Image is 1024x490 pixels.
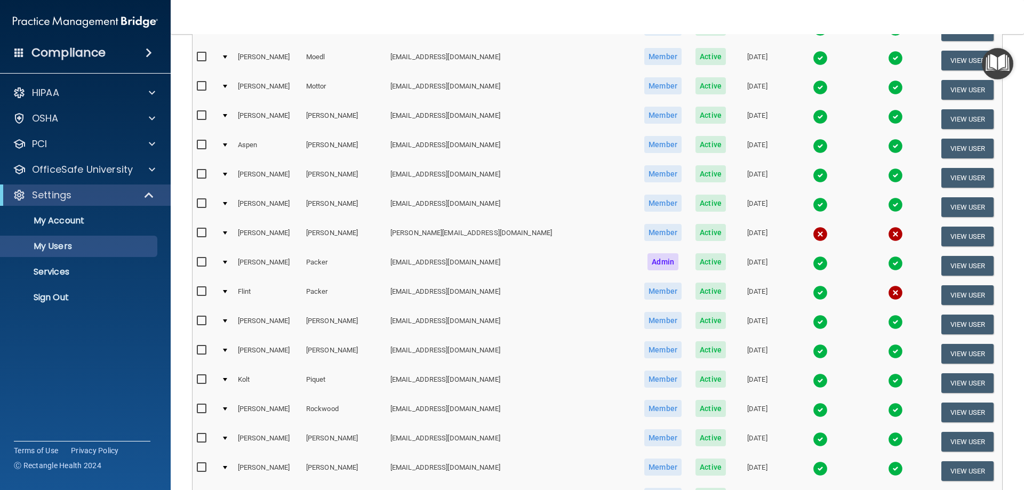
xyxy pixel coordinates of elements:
img: tick.e7d51cea.svg [813,285,828,300]
img: cross.ca9f0e7f.svg [888,227,903,242]
span: Member [644,341,682,358]
td: [EMAIL_ADDRESS][DOMAIN_NAME] [386,163,637,192]
img: tick.e7d51cea.svg [813,432,828,447]
td: [DATE] [733,105,782,134]
td: [DATE] [733,163,782,192]
span: Member [644,224,682,241]
button: View User [941,315,994,334]
span: Member [644,312,682,329]
td: [PERSON_NAME] [234,46,302,75]
td: Mottor [302,75,386,105]
td: [DATE] [733,134,782,163]
td: [EMAIL_ADDRESS][DOMAIN_NAME] [386,310,637,339]
td: [DATE] [733,222,782,251]
button: View User [941,432,994,452]
span: Member [644,400,682,417]
td: [EMAIL_ADDRESS][DOMAIN_NAME] [386,75,637,105]
img: tick.e7d51cea.svg [888,51,903,66]
img: tick.e7d51cea.svg [813,109,828,124]
img: tick.e7d51cea.svg [888,461,903,476]
td: [PERSON_NAME] [234,105,302,134]
span: Active [695,429,726,446]
td: Piquet [302,368,386,398]
td: [DATE] [733,339,782,368]
button: View User [941,256,994,276]
img: tick.e7d51cea.svg [888,109,903,124]
td: [EMAIL_ADDRESS][DOMAIN_NAME] [386,192,637,222]
img: tick.e7d51cea.svg [888,373,903,388]
td: [PERSON_NAME] [302,105,386,134]
td: [EMAIL_ADDRESS][DOMAIN_NAME] [386,339,637,368]
span: Admin [647,253,678,270]
td: [EMAIL_ADDRESS][DOMAIN_NAME] [386,368,637,398]
td: [DATE] [733,310,782,339]
a: PCI [13,138,155,150]
td: [PERSON_NAME] [302,134,386,163]
td: [EMAIL_ADDRESS][DOMAIN_NAME] [386,251,637,280]
td: [PERSON_NAME] [234,163,302,192]
td: [DATE] [733,456,782,486]
td: [PERSON_NAME] [302,456,386,486]
span: Member [644,371,682,388]
p: PCI [32,138,47,150]
button: View User [941,80,994,100]
td: Moedl [302,46,386,75]
span: Active [695,312,726,329]
td: [EMAIL_ADDRESS][DOMAIN_NAME] [386,134,637,163]
td: [PERSON_NAME] [234,192,302,222]
td: [PERSON_NAME] [234,75,302,105]
td: [PERSON_NAME] [302,339,386,368]
td: Kolt [234,368,302,398]
p: Services [7,267,153,277]
td: [PERSON_NAME] [302,427,386,456]
span: Member [644,136,682,153]
span: Active [695,341,726,358]
img: PMB logo [13,11,158,33]
button: View User [941,109,994,129]
td: [PERSON_NAME] [234,339,302,368]
img: tick.e7d51cea.svg [888,403,903,417]
button: View User [941,227,994,246]
span: Active [695,371,726,388]
button: View User [941,373,994,393]
p: Settings [32,189,71,202]
td: Flint [234,280,302,310]
img: tick.e7d51cea.svg [813,315,828,330]
a: Settings [13,189,155,202]
img: tick.e7d51cea.svg [888,139,903,154]
td: [PERSON_NAME] [302,222,386,251]
span: Member [644,77,682,94]
p: Sign Out [7,292,153,303]
td: Packer [302,251,386,280]
td: [PERSON_NAME] [234,251,302,280]
button: View User [941,403,994,422]
a: Privacy Policy [71,445,119,456]
p: HIPAA [32,86,59,99]
a: OSHA [13,112,155,125]
td: [PERSON_NAME] [234,456,302,486]
span: Member [644,429,682,446]
img: tick.e7d51cea.svg [813,51,828,66]
img: tick.e7d51cea.svg [813,168,828,183]
img: tick.e7d51cea.svg [813,256,828,271]
button: View User [941,168,994,188]
img: tick.e7d51cea.svg [813,80,828,95]
td: [PERSON_NAME] [234,310,302,339]
p: My Account [7,215,153,226]
span: Active [695,400,726,417]
span: Member [644,283,682,300]
span: Active [695,48,726,65]
img: tick.e7d51cea.svg [813,461,828,476]
td: [DATE] [733,427,782,456]
td: [EMAIL_ADDRESS][DOMAIN_NAME] [386,398,637,427]
span: Member [644,107,682,124]
h4: Compliance [31,45,106,60]
span: Active [695,107,726,124]
img: tick.e7d51cea.svg [813,197,828,212]
td: [EMAIL_ADDRESS][DOMAIN_NAME] [386,456,637,486]
span: Active [695,165,726,182]
button: View User [941,461,994,481]
td: [PERSON_NAME] [302,310,386,339]
td: [DATE] [733,251,782,280]
img: tick.e7d51cea.svg [813,373,828,388]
